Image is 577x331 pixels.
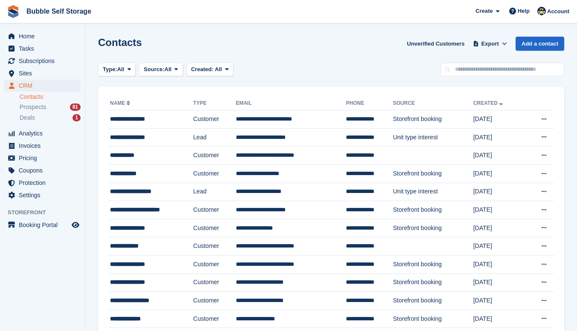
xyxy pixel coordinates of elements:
td: [DATE] [473,201,525,219]
div: 81 [70,104,81,111]
td: Customer [193,255,236,273]
a: menu [4,127,81,139]
a: Preview store [70,220,81,230]
img: stora-icon-8386f47178a22dfd0bd8f6a31ec36ba5ce8667c1dd55bd0f319d3a0aa187defe.svg [7,5,20,18]
td: [DATE] [473,237,525,256]
a: menu [4,164,81,176]
span: All [117,65,125,74]
td: Customer [193,147,236,165]
td: [DATE] [473,255,525,273]
td: Unit type interest [393,128,473,147]
span: Coupons [19,164,70,176]
span: Export [481,40,499,48]
button: Created: All [186,63,233,77]
span: Booking Portal [19,219,70,231]
td: Lead [193,183,236,201]
span: Protection [19,177,70,189]
td: Storefront booking [393,273,473,292]
span: Created: [191,66,214,72]
span: Deals [20,114,35,122]
span: Account [547,7,569,16]
td: [DATE] [473,164,525,183]
a: Bubble Self Storage [23,4,95,18]
a: Deals 1 [20,113,81,122]
span: All [165,65,172,74]
a: Prospects 81 [20,103,81,112]
a: Unverified Customers [403,37,468,51]
button: Export [471,37,509,51]
td: Customer [193,110,236,129]
span: Storefront [8,208,85,217]
td: Storefront booking [393,255,473,273]
h1: Contacts [98,37,142,48]
a: menu [4,30,81,42]
span: Sites [19,67,70,79]
span: Tasks [19,43,70,55]
a: menu [4,219,81,231]
td: Customer [193,201,236,219]
td: [DATE] [473,292,525,310]
td: Storefront booking [393,110,473,129]
td: [DATE] [473,128,525,147]
td: Unit type interest [393,183,473,201]
span: Source: [144,65,164,74]
span: Create [476,7,493,15]
th: Source [393,97,473,110]
td: Lead [193,128,236,147]
a: menu [4,140,81,152]
span: Type: [103,65,117,74]
td: Customer [193,219,236,237]
td: Customer [193,292,236,310]
img: Tom Gilmore [537,7,546,15]
a: menu [4,55,81,67]
span: Invoices [19,140,70,152]
td: [DATE] [473,183,525,201]
td: Storefront booking [393,219,473,237]
td: Customer [193,273,236,292]
a: menu [4,189,81,201]
a: menu [4,80,81,92]
span: Help [518,7,530,15]
th: Phone [346,97,393,110]
span: Pricing [19,152,70,164]
span: CRM [19,80,70,92]
span: All [215,66,222,72]
td: Customer [193,237,236,256]
span: Home [19,30,70,42]
td: Customer [193,310,236,328]
a: menu [4,177,81,189]
span: Subscriptions [19,55,70,67]
td: [DATE] [473,147,525,165]
a: Add a contact [516,37,564,51]
td: [DATE] [473,273,525,292]
a: Created [473,100,505,106]
a: Name [110,100,132,106]
span: Analytics [19,127,70,139]
td: Storefront booking [393,292,473,310]
div: 1 [72,114,81,121]
th: Type [193,97,236,110]
a: menu [4,152,81,164]
a: menu [4,43,81,55]
td: Storefront booking [393,201,473,219]
th: Email [236,97,346,110]
td: Storefront booking [393,164,473,183]
td: Storefront booking [393,310,473,328]
a: menu [4,67,81,79]
td: [DATE] [473,219,525,237]
span: Settings [19,189,70,201]
button: Type: All [98,63,136,77]
td: Customer [193,164,236,183]
td: [DATE] [473,310,525,328]
button: Source: All [139,63,183,77]
td: [DATE] [473,110,525,129]
a: Contacts [20,93,81,101]
span: Prospects [20,103,46,111]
